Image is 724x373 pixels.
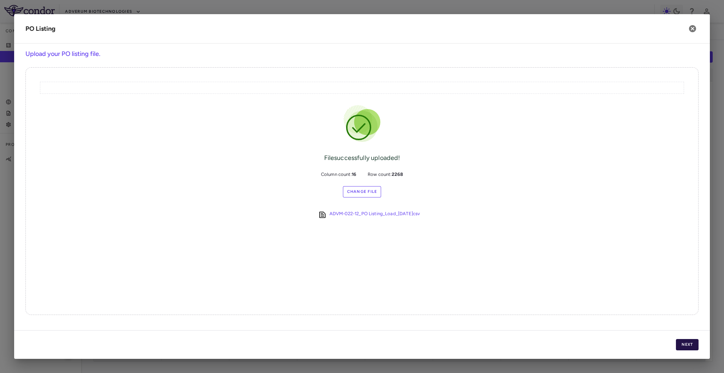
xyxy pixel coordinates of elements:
div: PO Listing [25,24,56,34]
span: Row count: [368,171,403,178]
img: Success [341,102,383,145]
span: Column count: [321,171,356,178]
div: File successfully uploaded! [324,153,400,163]
b: 16 [352,172,356,177]
a: ADVM-022-12_PO Listing_Load_[DATE]csv [329,211,420,219]
button: Next [676,339,699,350]
label: Change File [343,186,381,197]
h6: Upload your PO listing file. [25,49,699,59]
b: 2268 [392,172,403,177]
